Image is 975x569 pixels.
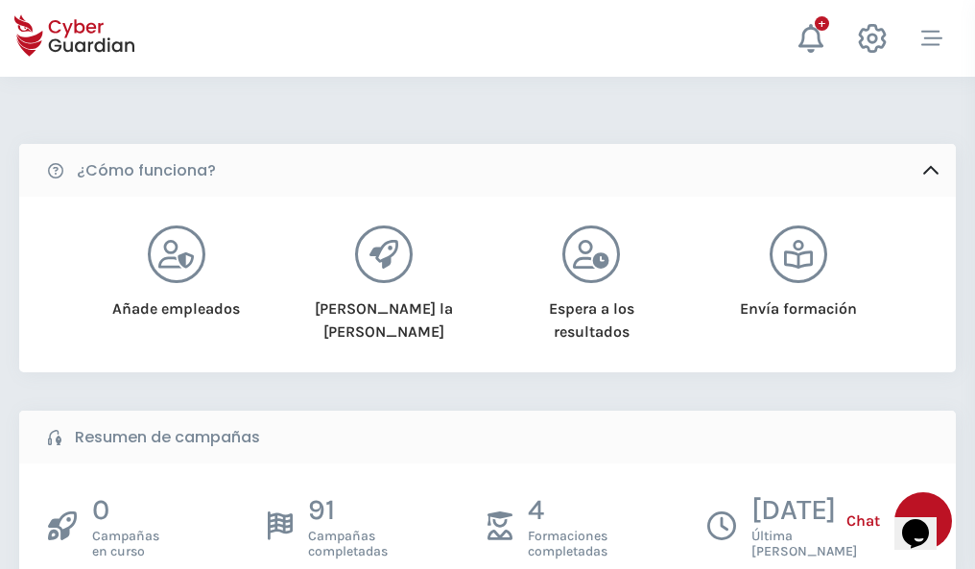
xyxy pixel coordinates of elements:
p: 0 [92,492,159,529]
p: 4 [528,492,607,529]
p: 91 [308,492,388,529]
span: Última [PERSON_NAME] [751,529,857,559]
span: Campañas en curso [92,529,159,559]
b: ¿Cómo funciona? [77,159,216,182]
div: Espera a los resultados [512,283,671,344]
div: Añade empleados [97,283,255,320]
div: + [815,16,829,31]
p: [DATE] [751,492,857,529]
div: [PERSON_NAME] la [PERSON_NAME] [304,283,463,344]
span: Formaciones completadas [528,529,607,559]
iframe: chat widget [894,492,956,550]
span: Campañas completadas [308,529,388,559]
div: Envía formación [720,283,878,320]
span: Chat [846,510,880,533]
b: Resumen de campañas [75,426,260,449]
